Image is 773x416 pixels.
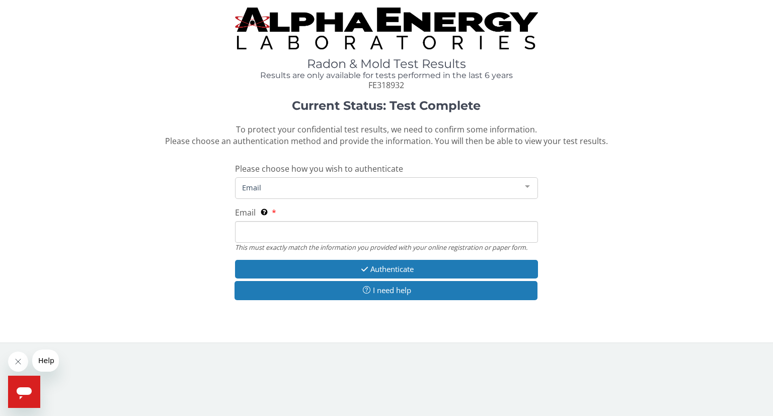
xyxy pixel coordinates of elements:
button: I need help [235,281,537,300]
strong: Current Status: Test Complete [292,98,481,113]
span: To protect your confidential test results, we need to confirm some information. Please choose an ... [165,124,608,147]
span: Please choose how you wish to authenticate [235,163,403,174]
iframe: Button to launch messaging window [8,376,40,408]
button: Authenticate [235,260,538,279]
div: This must exactly match the information you provided with your online registration or paper form. [235,243,538,252]
span: FE318932 [368,80,404,91]
span: Email [240,182,517,193]
img: TightCrop.jpg [235,8,538,49]
iframe: Close message [8,352,28,372]
h1: Radon & Mold Test Results [235,57,538,71]
iframe: Message from company [32,350,59,372]
h4: Results are only available for tests performed in the last 6 years [235,71,538,80]
span: Email [235,207,256,218]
